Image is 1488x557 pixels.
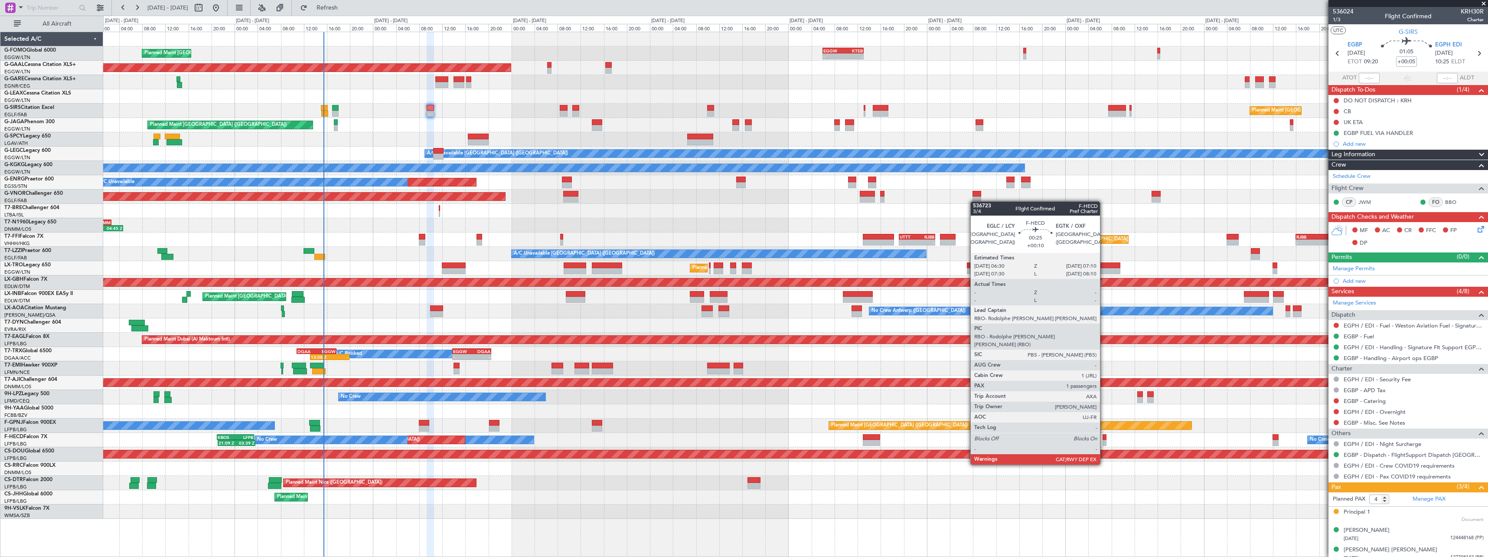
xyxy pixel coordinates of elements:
[4,162,25,167] span: G-KGKG
[1344,387,1386,394] a: EGBP - APD Tax
[4,463,55,468] a: CS-RRCFalcon 900LX
[1342,74,1357,82] span: ATOT
[341,390,361,403] div: No Crew
[4,134,51,139] a: G-SPCYLegacy 650
[4,305,66,311] a: LX-AOACitation Mustang
[4,391,22,396] span: 9H-LPZ
[742,24,765,32] div: 16:00
[4,119,24,125] span: G-JAGA
[1019,24,1042,32] div: 16:00
[581,24,604,32] div: 12:00
[1344,473,1451,480] a: EGPH / EDI - Pax COVID19 requirements
[1319,240,1341,245] div: -
[996,24,1019,32] div: 12:00
[4,76,24,82] span: G-GARE
[1344,508,1370,517] div: Principal 1
[765,24,788,32] div: 20:00
[4,91,23,96] span: G-LEAX
[219,440,236,446] div: 21:09 Z
[1344,419,1405,426] a: EGBP - Misc. See Notes
[1331,212,1414,222] span: Dispatch Checks and Weather
[4,477,23,482] span: CS-DTR
[472,354,490,360] div: -
[1331,429,1351,439] span: Others
[150,118,287,131] div: Planned Maint [GEOGRAPHIC_DATA] ([GEOGRAPHIC_DATA])
[472,349,490,354] div: DGAA
[4,205,59,210] a: T7-BREChallenger 604
[4,283,30,290] a: EDLW/DTM
[4,169,30,175] a: EGGW/LTN
[1404,226,1412,235] span: CR
[4,154,30,161] a: EGGW/LTN
[4,498,27,505] a: LFPB/LBG
[4,434,47,439] a: F-HECDFalcon 7X
[105,17,138,25] div: [DATE] - [DATE]
[419,24,442,32] div: 08:00
[1331,85,1375,95] span: Dispatch To-Dos
[465,24,488,32] div: 16:00
[513,17,546,25] div: [DATE] - [DATE]
[927,24,950,32] div: 00:00
[165,24,188,32] div: 12:00
[309,5,346,11] span: Refresh
[4,449,25,454] span: CS-DOU
[4,391,49,396] a: 9H-LPZLegacy 500
[4,220,29,225] span: T7-N1960
[4,369,30,376] a: LFMN/NCE
[1112,24,1135,32] div: 08:00
[296,1,348,15] button: Refresh
[236,17,269,25] div: [DATE] - [DATE]
[330,354,349,360] div: -
[1358,198,1378,206] a: JWM
[1435,58,1449,66] span: 10:25
[258,24,281,32] div: 04:00
[4,512,30,519] a: WMSA/SZB
[4,248,51,253] a: T7-LZZIPraetor 600
[514,247,655,260] div: A/C Unavailable [GEOGRAPHIC_DATA] ([GEOGRAPHIC_DATA])
[1382,226,1390,235] span: AC
[1333,299,1376,308] a: Manage Services
[4,412,27,419] a: FCBB/BZV
[1344,397,1386,405] a: EGBP - Catering
[1344,451,1484,459] a: EGBP - Dispatch - FlightSupport Dispatch [GEOGRAPHIC_DATA]
[1360,226,1368,235] span: MF
[327,24,350,32] div: 16:00
[1273,24,1296,32] div: 12:00
[696,24,719,32] div: 08:00
[4,277,23,282] span: LX-GBH
[843,48,863,53] div: KTEB
[604,24,627,32] div: 16:00
[4,62,24,67] span: G-GAAL
[881,24,904,32] div: 16:00
[235,435,253,440] div: LFPB
[4,191,26,196] span: G-VNOR
[4,134,23,139] span: G-SPCY
[858,24,881,32] div: 12:00
[4,111,27,118] a: EGLF/FAB
[1344,526,1390,535] div: [PERSON_NAME]
[4,406,53,411] a: 9H-YAAGlobal 5000
[297,349,317,354] div: DGAA
[4,491,23,497] span: CS-JHH
[147,4,188,12] span: [DATE] - [DATE]
[1399,27,1418,36] span: G-SIRS
[1333,16,1354,23] span: 1/3
[237,440,255,446] div: 03:39 Z
[1158,24,1181,32] div: 16:00
[1344,440,1421,448] a: EGPH / EDI - Night Surcharge
[4,363,57,368] a: T7-EMIHawker 900XP
[4,455,27,462] a: LFPB/LBG
[4,434,23,439] span: F-HECD
[1331,160,1346,170] span: Crew
[4,348,22,354] span: T7-TRX
[1331,482,1341,492] span: Pax
[4,177,54,182] a: G-ENRGPraetor 600
[4,441,27,447] a: LFPB/LBG
[4,76,76,82] a: G-GARECessna Citation XLS+
[1344,354,1438,362] a: EGBP - Handling - Airport ops EGBP
[119,24,142,32] div: 04:00
[1344,118,1363,126] div: UK ETA
[673,24,696,32] div: 04:00
[1461,7,1484,16] span: KRH30R
[96,24,119,32] div: 00:00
